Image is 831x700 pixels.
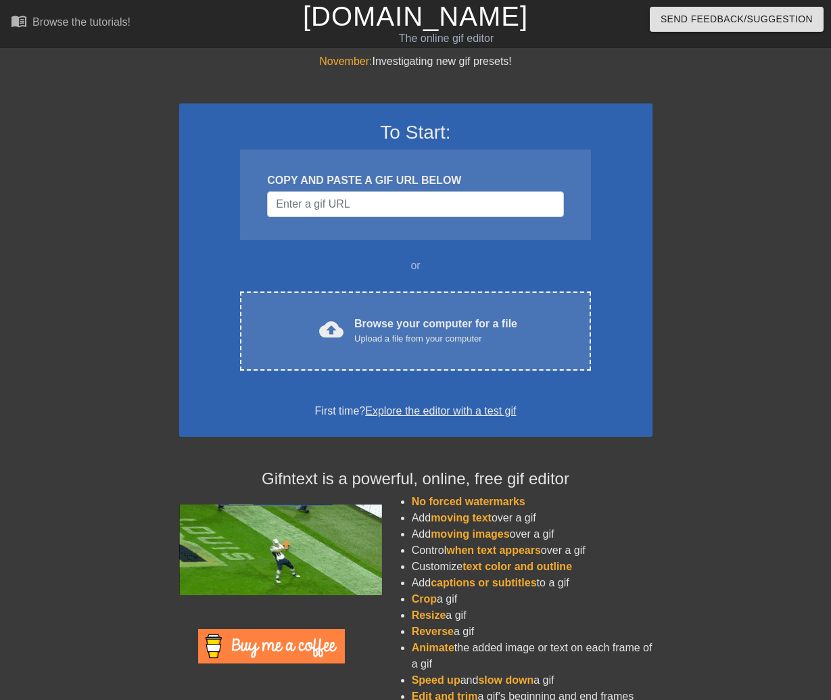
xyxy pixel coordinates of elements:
h3: To Start: [197,121,635,144]
div: or [214,258,617,274]
li: and a gif [412,672,652,689]
li: Add to a gif [412,575,652,591]
div: First time? [197,403,635,419]
button: Send Feedback/Suggestion [650,7,824,32]
span: Send Feedback/Suggestion [661,11,813,28]
li: the added image or text on each frame of a gif [412,640,652,672]
h4: Gifntext is a powerful, online, free gif editor [179,469,652,489]
span: Reverse [412,626,454,637]
li: Control over a gif [412,542,652,559]
li: a gif [412,607,652,624]
li: Add over a gif [412,510,652,526]
span: Resize [412,609,446,621]
span: slow down [478,674,533,686]
a: Browse the tutorials! [11,13,130,34]
span: Crop [412,593,437,605]
span: November: [319,55,372,67]
span: No forced watermarks [412,496,525,507]
span: moving text [431,512,492,523]
img: football_small.gif [179,505,382,595]
input: Username [267,191,563,217]
div: Upload a file from your computer [354,332,517,346]
span: captions or subtitles [431,577,536,588]
span: Speed up [412,674,460,686]
img: Buy Me A Coffee [198,629,345,663]
li: a gif [412,624,652,640]
span: Animate [412,642,454,653]
span: when text appears [446,544,541,556]
span: cloud_upload [319,317,343,342]
li: Add over a gif [412,526,652,542]
div: Browse your computer for a file [354,316,517,346]
div: Investigating new gif presets! [179,53,652,70]
a: Explore the editor with a test gif [365,405,516,417]
span: text color and outline [462,561,572,572]
span: menu_book [11,13,27,29]
div: COPY AND PASTE A GIF URL BELOW [267,172,563,189]
div: Browse the tutorials! [32,16,130,28]
div: The online gif editor [284,30,609,47]
a: [DOMAIN_NAME] [303,1,528,31]
li: a gif [412,591,652,607]
li: Customize [412,559,652,575]
span: moving images [431,528,509,540]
